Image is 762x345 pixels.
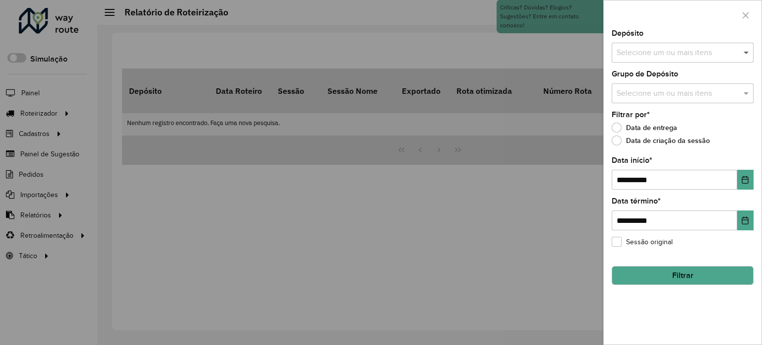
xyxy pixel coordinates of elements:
[737,170,754,190] button: Choose Date
[612,68,678,80] label: Grupo de Depósito
[612,195,661,207] label: Data término
[612,27,643,39] label: Depósito
[612,237,673,247] label: Sessão original
[737,210,754,230] button: Choose Date
[612,109,650,121] label: Filtrar por
[612,266,754,285] button: Filtrar
[612,154,652,166] label: Data início
[612,123,677,133] label: Data de entrega
[612,136,710,145] label: Data de criação da sessão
